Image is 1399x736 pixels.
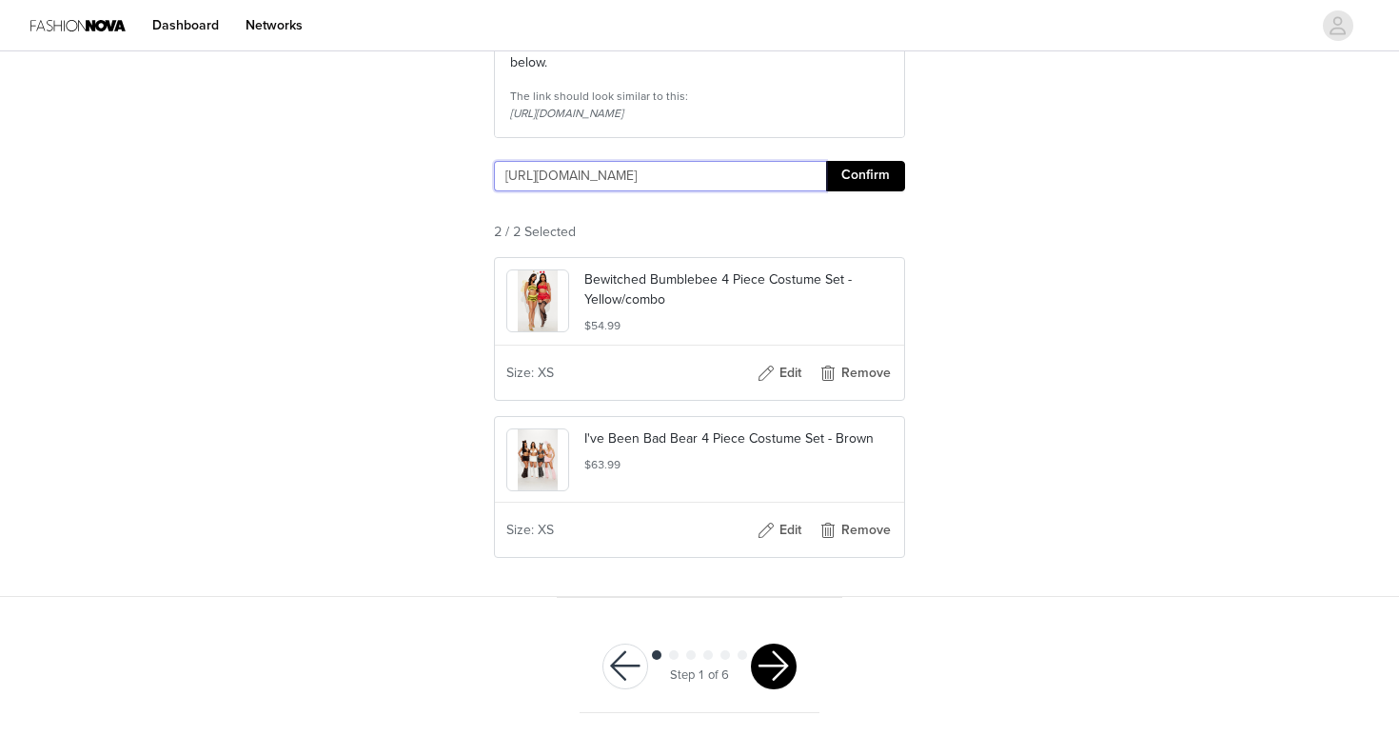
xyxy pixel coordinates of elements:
[510,105,889,122] div: [URL][DOMAIN_NAME]
[817,515,893,546] button: Remove
[494,161,826,191] input: Checkout URL
[506,363,554,383] span: Size: XS
[584,428,893,448] p: I've Been Bad Bear 4 Piece Costume Set - Brown
[584,269,893,309] p: Bewitched Bumblebee 4 Piece Costume Set - Yellow/combo
[670,666,729,686] div: Step 1 of 6
[510,32,889,72] p: 4. Click the Share Cart button to copy the URL, and paste it below.
[584,456,893,473] h5: $63.99
[740,358,817,388] button: Edit
[817,358,893,388] button: Remove
[141,4,230,47] a: Dashboard
[1329,10,1347,41] div: avatar
[506,520,554,540] span: Size: XS
[740,515,817,546] button: Edit
[510,88,889,105] div: The link should look similar to this:
[584,317,893,334] h5: $54.99
[518,270,559,331] img: product image
[826,161,905,191] button: Confirm
[30,4,126,47] img: Fashion Nova Logo
[518,429,559,490] img: product image
[234,4,314,47] a: Networks
[494,222,576,242] span: 2 / 2 Selected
